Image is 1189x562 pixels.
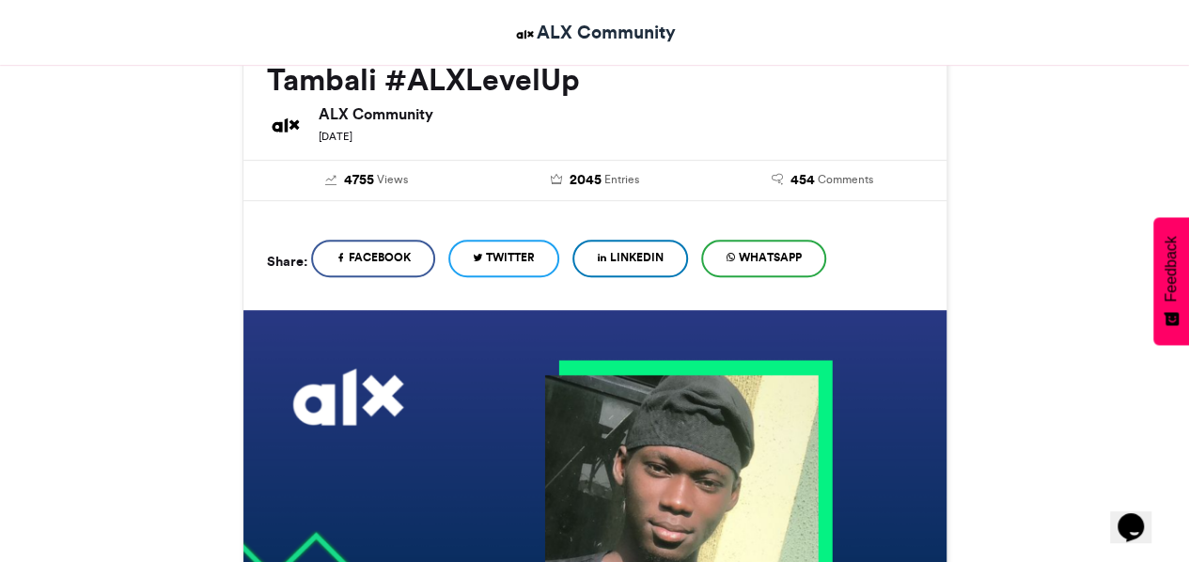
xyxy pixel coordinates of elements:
img: website_grey.svg [30,49,45,64]
button: Feedback - Show survey [1153,217,1189,345]
a: 2045 Entries [494,170,695,191]
a: WhatsApp [701,240,826,277]
span: WhatsApp [739,249,802,266]
iframe: chat widget [1110,487,1170,543]
span: Views [377,171,408,188]
span: Facebook [349,249,411,266]
a: Facebook [311,240,435,277]
span: 2045 [569,170,601,191]
img: tab_keywords_by_traffic_grey.svg [187,109,202,124]
span: 454 [790,170,815,191]
img: logo_orange.svg [30,30,45,45]
div: v 4.0.25 [53,30,92,45]
span: Twitter [486,249,535,266]
small: [DATE] [319,130,352,143]
h2: Tambali #ALXLevelUp [267,63,923,97]
span: LinkedIn [610,249,664,266]
a: Twitter [448,240,559,277]
a: LinkedIn [572,240,688,277]
img: tab_domain_overview_orange.svg [51,109,66,124]
span: Comments [818,171,873,188]
div: Keywords by Traffic [208,111,317,123]
span: Feedback [1163,236,1180,302]
div: Domain Overview [71,111,168,123]
h6: ALX Community [319,106,923,121]
h5: Share: [267,249,307,273]
span: Entries [603,171,638,188]
img: ALX Community [513,23,537,46]
a: ALX Community [513,19,676,46]
span: 4755 [344,170,374,191]
div: Domain: [DOMAIN_NAME] [49,49,207,64]
img: ALX Community [267,106,305,144]
a: 454 Comments [723,170,923,191]
a: 4755 Views [267,170,467,191]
